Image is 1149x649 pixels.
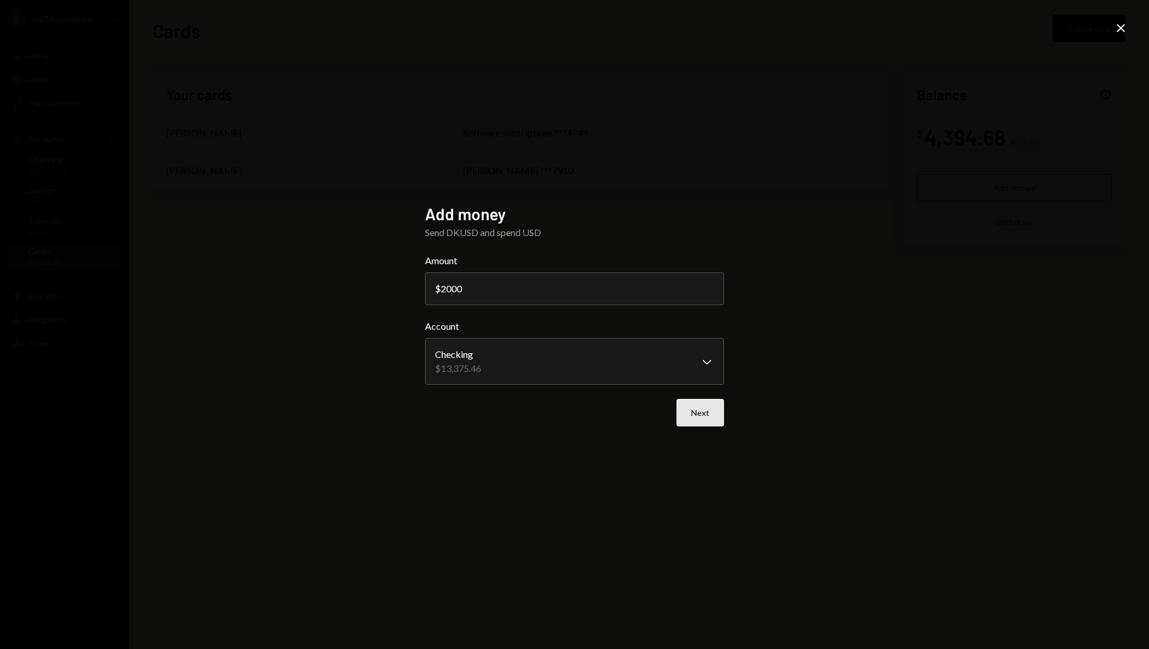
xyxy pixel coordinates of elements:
[425,319,724,333] label: Account
[435,283,441,294] div: $
[425,203,724,226] h2: Add money
[425,254,724,268] label: Amount
[425,338,724,385] button: Account
[425,226,724,240] div: Send DKUSD and spend USD
[677,399,724,426] button: Next
[425,272,724,305] input: 0.00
